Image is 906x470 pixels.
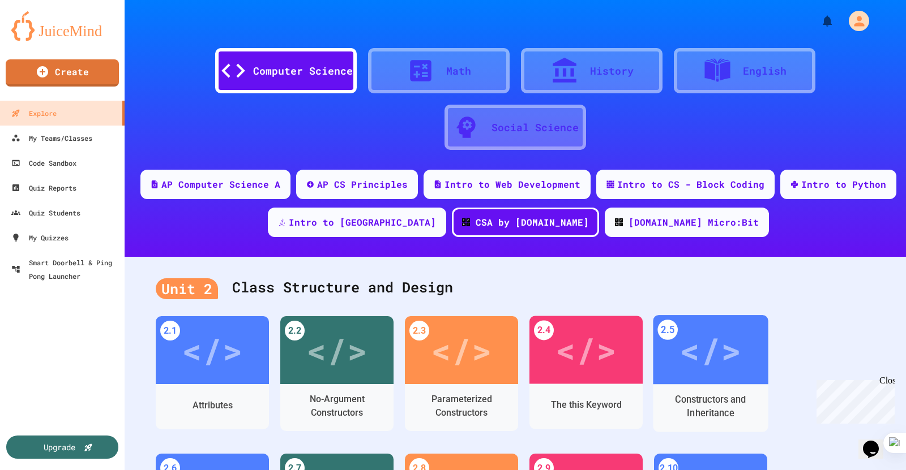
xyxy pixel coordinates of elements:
div: Computer Science [253,63,353,79]
div: Quiz Reports [11,181,76,195]
div: </> [555,325,617,376]
img: logo-orange.svg [11,11,113,41]
div: 2.1 [160,321,180,340]
div: My Teams/Classes [11,131,92,145]
div: English [743,63,787,79]
div: My Notifications [800,11,837,31]
div: Upgrade [44,441,75,453]
div: Attributes [193,399,233,412]
div: Unit 2 [156,278,218,300]
div: Intro to [GEOGRAPHIC_DATA] [289,215,436,229]
div: AP CS Principles [317,178,408,191]
div: Math [446,63,471,79]
a: Create [6,59,119,87]
div: Parameterized Constructors [413,393,510,420]
div: 2.3 [409,321,429,340]
img: CODE_logo_RGB.png [462,218,470,226]
div: The this Keyword [551,398,622,412]
div: 2.5 [657,320,678,340]
div: Class Structure and Design [156,265,875,311]
div: Smart Doorbell & Ping Pong Launcher [11,256,120,283]
div: Constructors and Inheritance [662,393,760,421]
div: </> [431,325,492,376]
img: CODE_logo_RGB.png [615,218,623,226]
div: My Account [837,8,872,34]
div: Chat with us now!Close [5,5,78,72]
div: Intro to Python [801,178,886,191]
div: Intro to Web Development [445,178,580,191]
iframe: chat widget [858,425,895,459]
div: CSA by [DOMAIN_NAME] [476,215,589,229]
div: [DOMAIN_NAME] Micro:Bit [629,215,759,229]
iframe: chat widget [812,376,895,424]
div: My Quizzes [11,231,69,244]
div: </> [306,325,367,376]
div: </> [182,325,243,376]
div: </> [679,324,742,376]
div: 2.2 [285,321,305,340]
div: Quiz Students [11,206,80,219]
div: 2.4 [534,321,554,340]
div: History [590,63,634,79]
div: No-Argument Constructors [289,393,385,420]
div: AP Computer Science A [161,178,280,191]
div: Intro to CS - Block Coding [617,178,764,191]
div: Explore [11,106,57,120]
div: Code Sandbox [11,156,76,170]
div: Social Science [492,120,579,135]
